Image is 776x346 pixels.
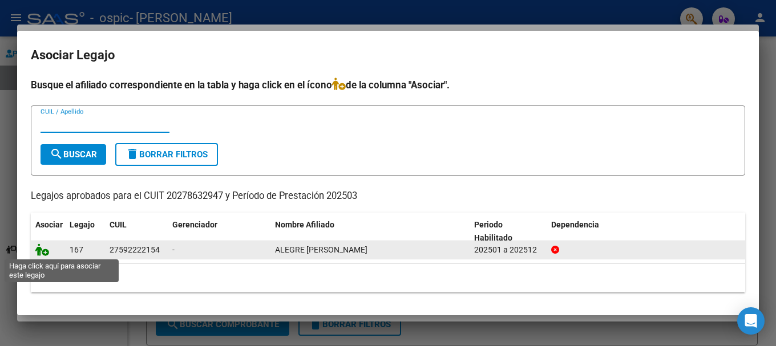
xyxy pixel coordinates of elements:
div: 1 registros [31,264,745,292]
span: CUIL [110,220,127,229]
button: Buscar [41,144,106,165]
datatable-header-cell: Gerenciador [168,213,270,250]
span: 167 [70,245,83,254]
span: Gerenciador [172,220,217,229]
mat-icon: delete [126,147,139,161]
span: Dependencia [551,220,599,229]
span: Borrar Filtros [126,149,208,160]
span: ALEGRE SANTIAGO ANTONIO [275,245,367,254]
span: - [172,245,175,254]
span: Legajo [70,220,95,229]
h4: Busque el afiliado correspondiente en la tabla y haga click en el ícono de la columna "Asociar". [31,78,745,92]
div: Open Intercom Messenger [737,307,765,335]
button: Borrar Filtros [115,143,218,166]
span: Nombre Afiliado [275,220,334,229]
mat-icon: search [50,147,63,161]
datatable-header-cell: CUIL [105,213,168,250]
datatable-header-cell: Asociar [31,213,65,250]
span: Asociar [35,220,63,229]
span: Periodo Habilitado [474,220,512,242]
span: Buscar [50,149,97,160]
datatable-header-cell: Legajo [65,213,105,250]
h2: Asociar Legajo [31,44,745,66]
datatable-header-cell: Nombre Afiliado [270,213,470,250]
div: 27592222154 [110,243,160,257]
div: 202501 a 202512 [474,243,542,257]
p: Legajos aprobados para el CUIT 20278632947 y Período de Prestación 202503 [31,189,745,203]
datatable-header-cell: Periodo Habilitado [470,213,547,250]
datatable-header-cell: Dependencia [547,213,746,250]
